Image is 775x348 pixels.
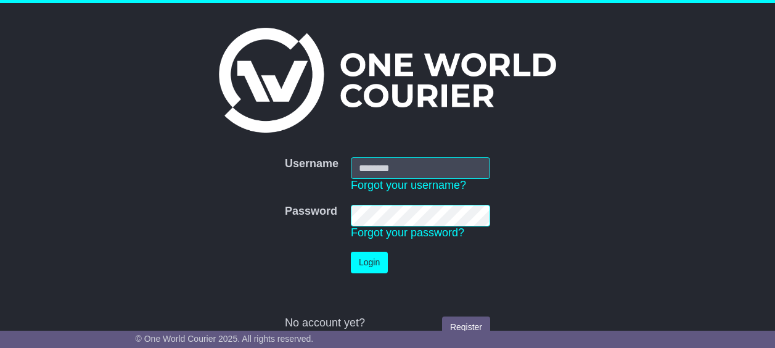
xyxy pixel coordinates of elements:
[351,252,388,273] button: Login
[285,205,337,218] label: Password
[351,226,464,239] a: Forgot your password?
[285,317,490,330] div: No account yet?
[351,179,466,191] a: Forgot your username?
[442,317,490,338] a: Register
[219,28,556,133] img: One World
[285,157,338,171] label: Username
[136,334,314,344] span: © One World Courier 2025. All rights reserved.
